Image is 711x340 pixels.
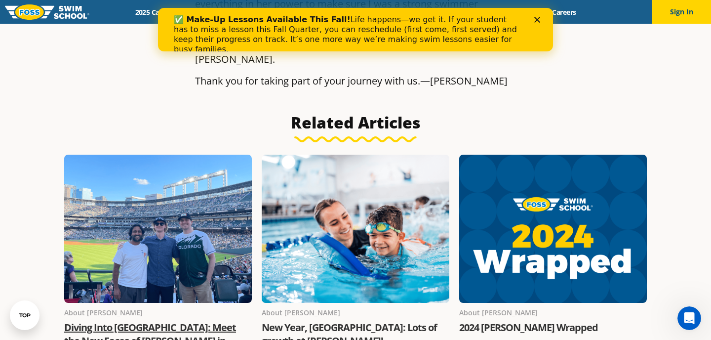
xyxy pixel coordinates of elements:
span: Thank you for taking part of your journey with us. [PERSON_NAME] [195,74,508,87]
div: Close [376,9,386,15]
b: ✅ Make-Up Lessons Available This Fall! [16,7,193,16]
div: Life happens—we get it. If your student has to miss a lesson this Fall Quarter, you can reschedul... [16,7,363,46]
a: Swim Like [PERSON_NAME] [408,7,513,17]
div: About [PERSON_NAME] [262,307,449,319]
a: Blog [513,7,544,17]
div: TOP [19,312,31,319]
a: Careers [544,7,585,17]
img: FOSS Swim School Logo [5,4,89,20]
a: 2024 [PERSON_NAME] Wrapped [459,321,598,334]
a: 2025 Calendar [126,7,188,17]
div: About [PERSON_NAME] [459,307,647,319]
span: — [420,74,430,87]
h3: Related Articles [64,113,647,142]
a: Swim Path® Program [230,7,316,17]
div: About [PERSON_NAME] [64,307,252,319]
iframe: Intercom live chat [677,306,701,330]
a: Schools [188,7,230,17]
a: About [PERSON_NAME] [316,7,408,17]
iframe: Intercom live chat banner [158,8,553,51]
